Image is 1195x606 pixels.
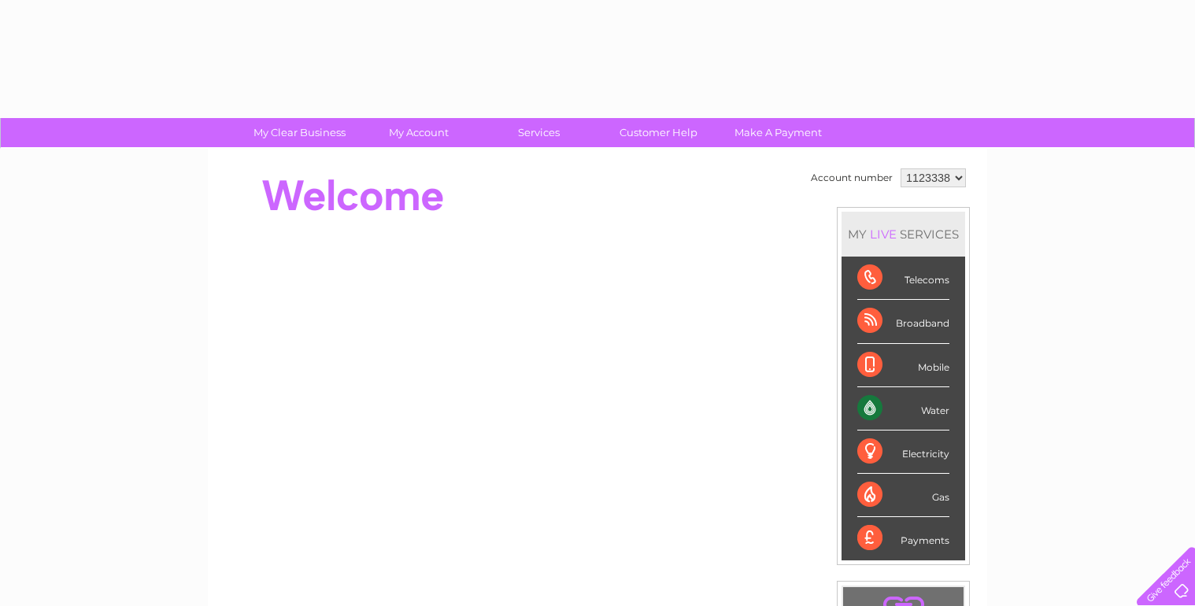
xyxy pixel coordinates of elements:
[857,517,949,560] div: Payments
[857,387,949,430] div: Water
[857,344,949,387] div: Mobile
[235,118,364,147] a: My Clear Business
[857,474,949,517] div: Gas
[594,118,723,147] a: Customer Help
[354,118,484,147] a: My Account
[857,430,949,474] div: Electricity
[857,300,949,343] div: Broadband
[857,257,949,300] div: Telecoms
[807,164,897,191] td: Account number
[713,118,843,147] a: Make A Payment
[842,212,965,257] div: MY SERVICES
[474,118,604,147] a: Services
[867,227,900,242] div: LIVE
